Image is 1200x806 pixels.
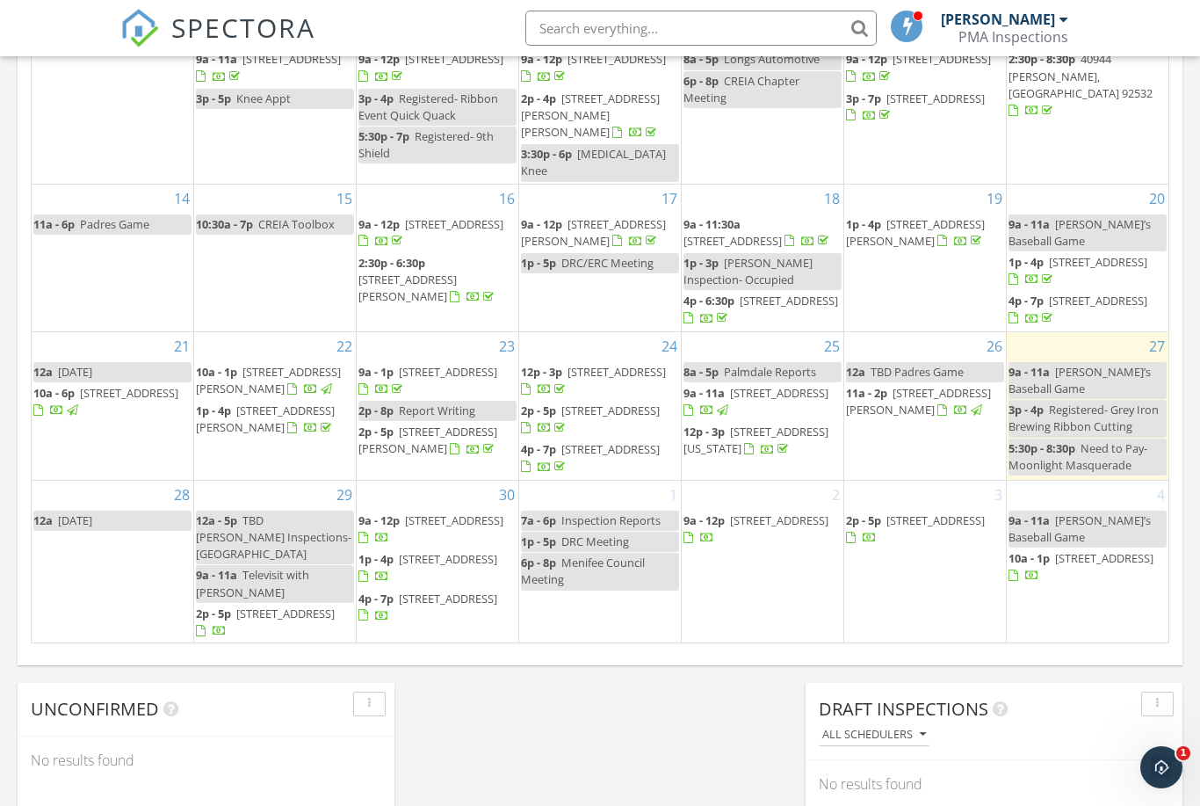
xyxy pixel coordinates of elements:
span: Menifee Council Meeting [521,555,645,587]
span: [STREET_ADDRESS] [561,441,660,457]
span: [STREET_ADDRESS] [730,385,828,401]
a: Go to September 17, 2025 [658,185,681,213]
span: [STREET_ADDRESS] [886,91,985,106]
iframe: Intercom live chat [1140,746,1182,788]
span: 2:30p - 8:30p [1008,51,1075,67]
a: 9a - 12p [STREET_ADDRESS][PERSON_NAME] [521,216,666,249]
span: 12p - 3p [521,364,562,380]
a: Go to September 19, 2025 [983,185,1006,213]
a: 9a - 12p [STREET_ADDRESS] [358,512,503,545]
td: Go to September 25, 2025 [681,331,843,480]
span: 6p - 8p [521,555,556,570]
a: Go to September 23, 2025 [495,332,518,360]
a: 10a - 1p [STREET_ADDRESS][PERSON_NAME] [196,364,341,396]
a: 4p - 7p [STREET_ADDRESS] [521,441,660,474]
span: 9a - 11a [683,385,725,401]
span: [STREET_ADDRESS] [561,403,660,418]
span: SPECTORA [171,9,315,46]
span: 4p - 7p [521,441,556,457]
span: 11a - 6p [33,216,75,232]
td: Go to September 23, 2025 [357,331,519,480]
td: Go to September 30, 2025 [357,480,519,643]
a: 1p - 4p [STREET_ADDRESS] [1008,254,1147,287]
a: 9a - 11a [STREET_ADDRESS] [196,51,341,84]
a: 9a - 11a [STREET_ADDRESS] [683,385,828,418]
span: [STREET_ADDRESS][PERSON_NAME] [846,216,985,249]
a: 10a - 6p [STREET_ADDRESS] [33,385,178,418]
button: All schedulers [819,723,929,747]
span: DRC/ERC Meeting [561,255,654,271]
span: [STREET_ADDRESS][PERSON_NAME] [196,403,335,435]
span: Longs Automotive [724,51,820,67]
a: 9a - 11a [STREET_ADDRESS] [683,383,842,421]
a: SPECTORA [120,24,315,61]
span: Palmdale Reports [724,364,816,380]
span: [DATE] [58,512,92,528]
span: 4p - 6:30p [683,293,734,309]
a: 1p - 4p [STREET_ADDRESS] [358,549,517,587]
a: 2p - 4p [STREET_ADDRESS][PERSON_NAME][PERSON_NAME] [521,91,660,140]
td: Go to September 7, 2025 [32,19,194,184]
a: Go to September 18, 2025 [820,185,843,213]
a: 2:30p - 6:30p [STREET_ADDRESS][PERSON_NAME] [358,255,497,304]
a: 2p - 5p [STREET_ADDRESS][PERSON_NAME] [358,424,497,456]
span: [STREET_ADDRESS][PERSON_NAME] [196,364,341,396]
td: Go to September 18, 2025 [681,184,843,331]
td: Go to October 3, 2025 [843,480,1006,643]
td: Go to October 4, 2025 [1006,480,1168,643]
a: Go to September 30, 2025 [495,481,518,509]
span: Inspection Reports [561,512,661,528]
a: 2p - 5p [STREET_ADDRESS] [846,511,1004,548]
span: Draft Inspections [819,697,988,721]
span: 2p - 5p [196,606,231,621]
span: 12a [846,364,865,380]
td: Go to September 27, 2025 [1006,331,1168,480]
span: 1p - 4p [1008,254,1044,270]
span: [STREET_ADDRESS] [567,364,666,380]
a: 10a - 1p [STREET_ADDRESS] [1008,548,1167,586]
a: 12p - 3p [STREET_ADDRESS][US_STATE] [683,424,828,456]
span: 1p - 5p [521,534,556,549]
td: Go to September 24, 2025 [519,331,682,480]
span: [STREET_ADDRESS] [567,51,666,67]
span: [STREET_ADDRESS] [405,51,503,67]
td: Go to September 26, 2025 [843,331,1006,480]
a: Go to October 4, 2025 [1153,481,1168,509]
td: Go to September 10, 2025 [519,19,682,184]
span: [PERSON_NAME]’s Baseball Game [1008,512,1151,545]
a: 9a - 12p [STREET_ADDRESS] [358,216,503,249]
a: 9a - 11:30a [STREET_ADDRESS] [683,216,832,249]
span: 4p - 7p [1008,293,1044,309]
a: 4p - 6:30p [STREET_ADDRESS] [683,291,842,329]
td: Go to September 11, 2025 [681,19,843,184]
td: Go to September 12, 2025 [843,19,1006,184]
a: 9a - 1p [STREET_ADDRESS] [358,364,497,396]
span: [STREET_ADDRESS] [893,51,991,67]
a: Go to September 21, 2025 [170,332,193,360]
span: [STREET_ADDRESS][PERSON_NAME] [846,385,991,418]
span: Televisit with [PERSON_NAME] [196,567,309,599]
span: 40944 [PERSON_NAME], [GEOGRAPHIC_DATA] 92532 [1008,51,1153,100]
span: [MEDICAL_DATA] Knee [521,146,666,178]
a: 2p - 5p [STREET_ADDRESS] [196,604,354,642]
span: 10a - 1p [196,364,237,380]
a: 2:30p - 8:30p 40944 [PERSON_NAME], [GEOGRAPHIC_DATA] 92532 [1008,51,1153,118]
span: DRC Meeting [561,534,629,549]
a: 9a - 12p [STREET_ADDRESS] [683,512,828,545]
a: Go to October 1, 2025 [666,481,681,509]
td: Go to October 1, 2025 [519,480,682,643]
td: Go to September 8, 2025 [194,19,357,184]
a: 2:30p - 6:30p [STREET_ADDRESS][PERSON_NAME] [358,253,517,309]
a: 11a - 2p [STREET_ADDRESS][PERSON_NAME] [846,385,991,418]
span: [STREET_ADDRESS] [1049,293,1147,309]
span: Registered- Grey Iron Brewing Ribbon Cutting [1008,402,1159,434]
a: 9a - 12p [STREET_ADDRESS] [358,51,503,84]
a: 11a - 2p [STREET_ADDRESS][PERSON_NAME] [846,383,1004,421]
span: 8a - 5p [683,51,719,67]
a: 2p - 4p [STREET_ADDRESS][PERSON_NAME][PERSON_NAME] [521,89,679,144]
span: Registered- 9th Shield [358,128,494,161]
a: 1p - 4p [STREET_ADDRESS][PERSON_NAME] [196,403,335,435]
span: Padres Game [80,216,149,232]
span: [STREET_ADDRESS] [399,551,497,567]
span: 9a - 12p [521,216,562,232]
